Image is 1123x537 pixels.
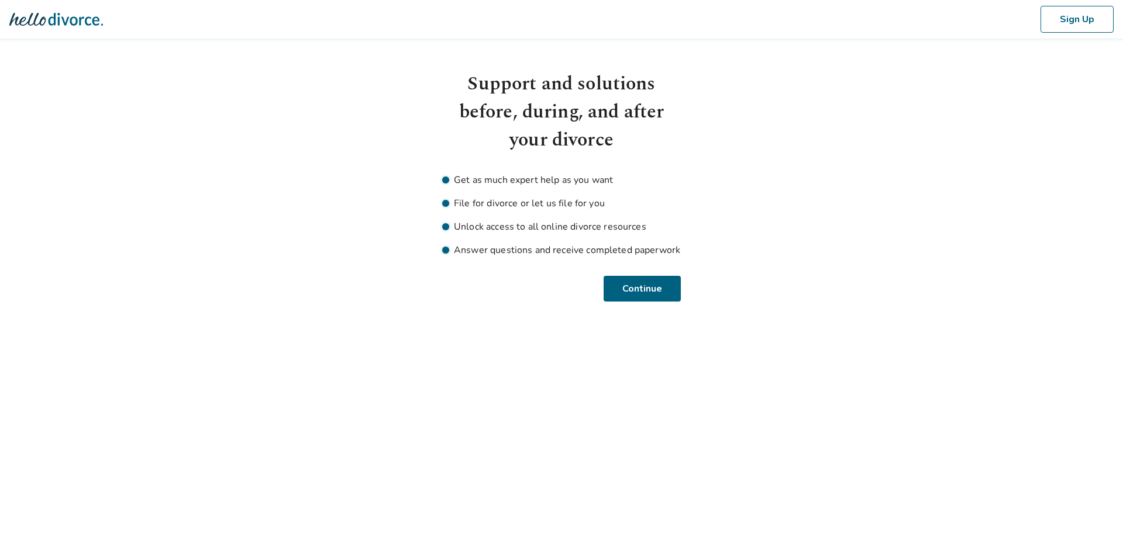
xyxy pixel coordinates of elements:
li: Answer questions and receive completed paperwork [442,243,681,257]
li: File for divorce or let us file for you [442,196,681,210]
li: Unlock access to all online divorce resources [442,220,681,234]
li: Get as much expert help as you want [442,173,681,187]
h1: Support and solutions before, during, and after your divorce [442,70,681,154]
button: Continue [605,276,681,302]
button: Sign Up [1041,6,1114,33]
img: Hello Divorce Logo [9,8,103,31]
